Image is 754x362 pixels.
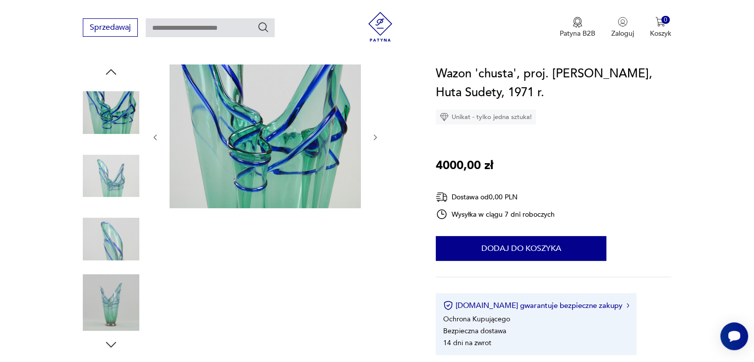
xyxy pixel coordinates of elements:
[365,12,395,42] img: Patyna - sklep z meblami i dekoracjami vintage
[436,156,493,175] p: 4000,00 zł
[443,301,453,310] img: Ikona certyfikatu
[83,84,139,141] img: Zdjęcie produktu Wazon 'chusta', proj. Z. Horbowy, Huta Sudety, 1971 r.
[83,18,138,37] button: Sprzedawaj
[257,21,269,33] button: Szukaj
[611,17,634,39] button: Zaloguj
[443,314,510,324] li: Ochrona Kupującego
[560,17,595,39] a: Ikona medaluPatyna B2B
[83,25,138,32] a: Sprzedawaj
[443,301,629,310] button: [DOMAIN_NAME] gwarantuje bezpieczne zakupy
[83,148,139,204] img: Zdjęcie produktu Wazon 'chusta', proj. Z. Horbowy, Huta Sudety, 1971 r.
[436,110,536,124] div: Unikat - tylko jedna sztuka!
[720,322,748,350] iframe: Smartsupp widget button
[436,191,555,203] div: Dostawa od 0,00 PLN
[83,211,139,267] img: Zdjęcie produktu Wazon 'chusta', proj. Z. Horbowy, Huta Sudety, 1971 r.
[436,191,448,203] img: Ikona dostawy
[655,17,665,27] img: Ikona koszyka
[436,64,671,102] h1: Wazon 'chusta', proj. [PERSON_NAME], Huta Sudety, 1971 r.
[443,338,491,348] li: 14 dni na zwrot
[170,64,361,208] img: Zdjęcie produktu Wazon 'chusta', proj. Z. Horbowy, Huta Sudety, 1971 r.
[436,236,606,261] button: Dodaj do koszyka
[573,17,582,28] img: Ikona medalu
[611,29,634,39] p: Zaloguj
[650,29,671,39] p: Koszyk
[627,303,630,308] img: Ikona strzałki w prawo
[618,17,628,27] img: Ikonka użytkownika
[440,113,449,121] img: Ikona diamentu
[560,29,595,39] p: Patyna B2B
[83,274,139,331] img: Zdjęcie produktu Wazon 'chusta', proj. Z. Horbowy, Huta Sudety, 1971 r.
[443,326,506,336] li: Bezpieczna dostawa
[560,17,595,39] button: Patyna B2B
[661,16,670,24] div: 0
[650,17,671,39] button: 0Koszyk
[436,208,555,220] div: Wysyłka w ciągu 7 dni roboczych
